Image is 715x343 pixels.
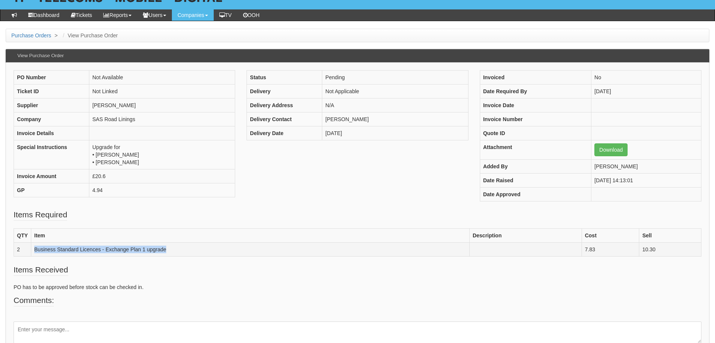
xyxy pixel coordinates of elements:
th: Date Approved [480,188,591,201]
a: Users [137,9,172,21]
td: SAS Road Linings [89,112,235,126]
th: Description [469,229,582,243]
th: GP [14,183,89,197]
a: Dashboard [23,9,65,21]
th: Date Raised [480,174,591,188]
th: Invoiced [480,71,591,85]
th: Cost [582,229,639,243]
span: > [53,32,60,38]
td: Pending [322,71,468,85]
a: Reports [98,9,137,21]
td: £20.6 [89,169,235,183]
th: Added By [480,160,591,174]
legend: Comments: [14,295,54,306]
a: Purchase Orders [11,32,51,38]
li: View Purchase Order [61,32,118,39]
th: Delivery Contact [247,112,322,126]
th: Invoice Number [480,112,591,126]
a: Tickets [65,9,98,21]
a: TV [214,9,237,21]
td: 2 [14,243,31,257]
th: Invoice Amount [14,169,89,183]
td: 10.30 [639,243,701,257]
legend: Items Received [14,264,68,276]
td: Not Linked [89,85,235,98]
td: 4.94 [89,183,235,197]
th: Invoice Date [480,98,591,112]
td: [DATE] [591,85,701,98]
td: Upgrade for • [PERSON_NAME] • [PERSON_NAME] [89,140,235,169]
td: 7.83 [582,243,639,257]
th: Delivery Address [247,98,322,112]
td: [PERSON_NAME] [591,160,701,174]
td: No [591,71,701,85]
td: Not Applicable [322,85,468,98]
th: PO Number [14,71,89,85]
th: Invoice Details [14,126,89,140]
a: OOH [237,9,265,21]
th: Sell [639,229,701,243]
td: Not Available [89,71,235,85]
th: Status [247,71,322,85]
th: Supplier [14,98,89,112]
td: [PERSON_NAME] [89,98,235,112]
th: Special Instructions [14,140,89,169]
a: Download [594,143,628,156]
th: Quote ID [480,126,591,140]
th: QTY [14,229,31,243]
td: [DATE] [322,126,468,140]
th: Company [14,112,89,126]
td: N/A [322,98,468,112]
th: Item [31,229,469,243]
th: Delivery [247,85,322,98]
td: [DATE] 14:13:01 [591,174,701,188]
th: Date Required By [480,85,591,98]
a: Companies [172,9,214,21]
td: Business Standard Licences - Exchange Plan 1 upgrade [31,243,469,257]
th: Attachment [480,140,591,160]
td: [PERSON_NAME] [322,112,468,126]
p: PO has to be approved before stock can be checked in. [14,283,701,291]
legend: Items Required [14,209,67,221]
th: Delivery Date [247,126,322,140]
h3: View Purchase Order [14,49,67,62]
th: Ticket ID [14,85,89,98]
